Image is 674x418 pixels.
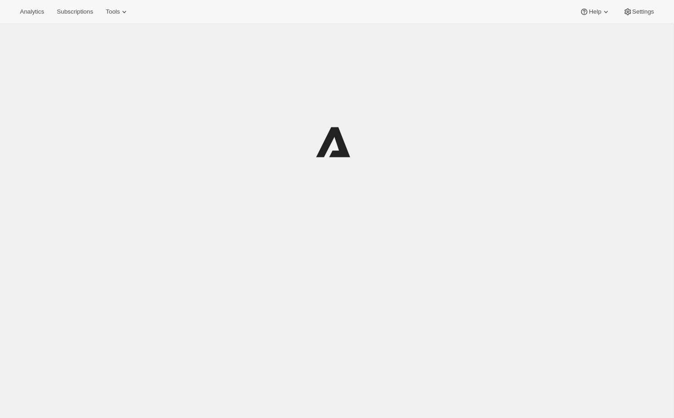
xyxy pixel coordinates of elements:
span: Settings [632,8,654,15]
span: Help [589,8,601,15]
button: Subscriptions [51,5,98,18]
button: Analytics [15,5,49,18]
span: Analytics [20,8,44,15]
span: Subscriptions [57,8,93,15]
button: Help [574,5,615,18]
span: Tools [106,8,120,15]
button: Tools [100,5,134,18]
button: Settings [618,5,659,18]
